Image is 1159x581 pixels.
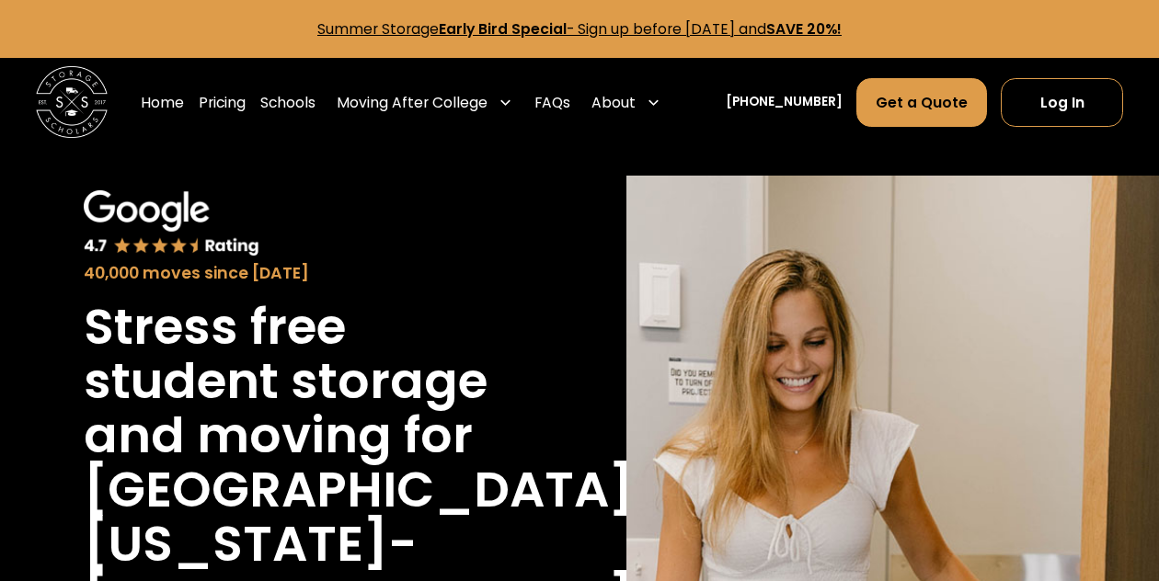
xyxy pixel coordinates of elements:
[317,19,842,39] a: Summer StorageEarly Bird Special- Sign up before [DATE] andSAVE 20%!
[584,77,668,128] div: About
[1001,78,1123,127] a: Log In
[260,77,316,128] a: Schools
[84,300,514,462] h1: Stress free student storage and moving for
[534,77,570,128] a: FAQs
[337,92,488,113] div: Moving After College
[199,77,246,128] a: Pricing
[84,261,514,285] div: 40,000 moves since [DATE]
[329,77,520,128] div: Moving After College
[141,77,184,128] a: Home
[591,92,636,113] div: About
[36,66,108,138] img: Storage Scholars main logo
[439,19,567,39] strong: Early Bird Special
[726,93,843,112] a: [PHONE_NUMBER]
[766,19,842,39] strong: SAVE 20%!
[856,78,986,127] a: Get a Quote
[84,190,259,257] img: Google 4.7 star rating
